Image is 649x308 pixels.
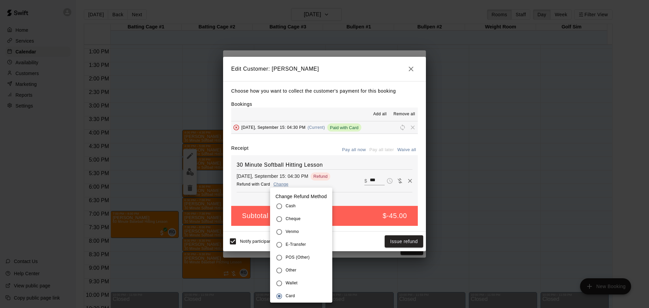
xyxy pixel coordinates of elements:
[270,188,332,200] p: Change Refund Method
[286,267,296,274] span: Other
[286,229,299,235] span: Venmo
[286,254,310,261] span: POS (Other)
[286,203,296,210] span: Cash
[286,216,301,222] span: Cheque
[286,293,295,300] span: Card
[286,280,297,287] span: Wallet
[286,241,306,248] span: E-Transfer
